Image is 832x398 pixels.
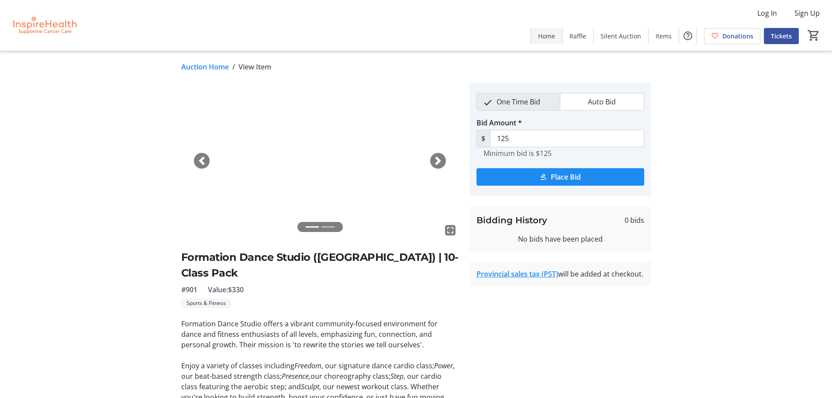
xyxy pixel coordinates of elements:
em: Freedom [294,361,321,370]
em: Sculpt [301,382,319,391]
span: / [232,62,235,72]
span: Donations [722,31,753,41]
span: 0 bids [625,215,644,225]
label: Bid Amount * [476,118,522,128]
img: InspireHealth Supportive Cancer Care's Logo [5,3,83,47]
h3: Bidding History [476,214,547,227]
button: Help [679,27,697,45]
span: #901 [181,284,197,295]
div: will be added at checkout. [476,269,644,279]
button: Sign Up [787,6,827,20]
img: Image [181,83,459,239]
em: Step [390,371,404,381]
span: Value: $330 [208,284,244,295]
span: Log In [757,8,777,18]
tr-hint: Minimum bid is $125 [483,149,552,158]
span: Items [656,31,672,41]
span: Place Bid [551,172,581,182]
a: Donations [704,28,760,44]
a: Items [649,28,679,44]
button: Place Bid [476,168,644,186]
a: Silent Auction [594,28,648,44]
mat-icon: fullscreen [445,225,456,235]
tr-label-badge: Sports & Fitness [181,298,231,308]
h2: Formation Dance Studio ([GEOGRAPHIC_DATA]) | 10-Class Pack [181,249,459,281]
span: Raffle [570,31,586,41]
span: One Time Bid [491,93,545,110]
span: $ [476,130,490,147]
span: Home [538,31,555,41]
em: Power [434,361,453,370]
a: Tickets [764,28,799,44]
button: Log In [750,6,784,20]
a: Provincial sales tax (PST) [476,269,558,279]
span: View Item [238,62,271,72]
span: Tickets [771,31,792,41]
span: Sign Up [794,8,820,18]
p: Formation Dance Studio offers a vibrant community-focused environment for dance and fitness enthu... [181,318,459,350]
a: Home [531,28,562,44]
span: Silent Auction [601,31,641,41]
a: Raffle [563,28,593,44]
a: Auction Home [181,62,229,72]
button: Cart [806,28,822,43]
span: Auto Bid [583,93,621,110]
div: No bids have been placed [476,234,644,244]
em: Presence, [282,371,311,381]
